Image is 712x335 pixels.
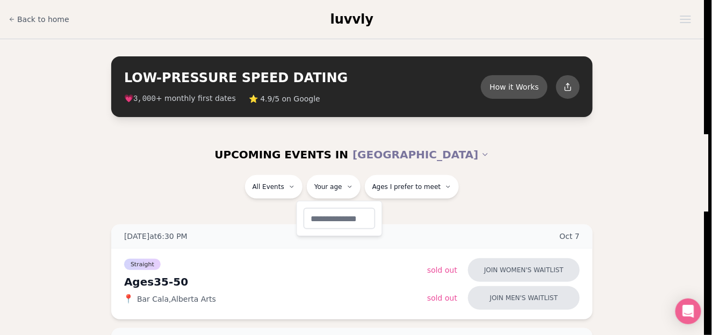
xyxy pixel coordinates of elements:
span: Sold Out [427,294,457,302]
div: Open Intercom Messenger [675,298,701,324]
button: Join women's waitlist [468,258,580,282]
span: All Events [253,183,284,191]
span: ⭐ 4.9/5 on Google [249,93,320,104]
span: Ages I prefer to meet [372,183,441,191]
span: 📍 [124,295,133,303]
span: 💗 + monthly first dates [124,93,236,104]
span: Back to home [17,14,69,25]
span: 3,000 [133,94,156,103]
span: Sold Out [427,266,457,274]
button: How it Works [481,75,548,99]
span: Straight [124,259,161,270]
h2: LOW-PRESSURE SPEED DATING [124,69,481,86]
span: Bar Cala , Alberta Arts [137,294,216,304]
button: [GEOGRAPHIC_DATA] [353,143,489,166]
span: luvvly [330,12,373,27]
span: Your age [314,183,342,191]
span: Oct 7 [559,231,580,242]
span: UPCOMING EVENTS IN [214,147,348,162]
span: [DATE] at 6:30 PM [124,231,188,242]
div: Ages 35-50 [124,274,427,289]
button: Open menu [676,11,695,27]
button: Join men's waitlist [468,286,580,310]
